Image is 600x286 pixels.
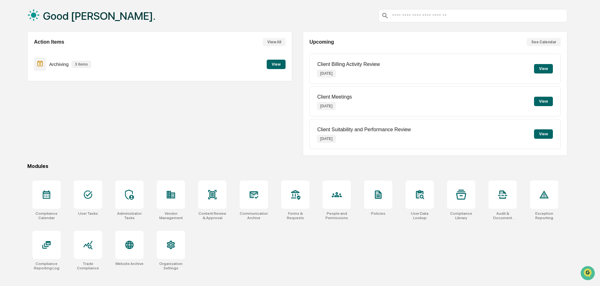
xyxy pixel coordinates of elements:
p: [DATE] [317,102,335,110]
p: How can we help? [6,13,114,23]
button: View [534,129,553,139]
p: [DATE] [317,70,335,77]
div: Administrator Tasks [115,211,144,220]
button: View [534,97,553,106]
div: Exception Reporting [530,211,558,220]
a: 🔎Data Lookup [4,89,42,100]
p: Client Suitability and Performance Review [317,127,411,132]
div: User Data Lookup [406,211,434,220]
div: Audit & Document Logs [488,211,517,220]
p: 3 items [72,61,91,68]
span: Preclearance [13,79,41,85]
input: Clear [16,29,104,35]
div: Content Review & Approval [198,211,226,220]
a: View [267,61,286,67]
div: Vendor Management [157,211,185,220]
div: 🔎 [6,92,11,97]
p: Client Billing Activity Review [317,62,380,67]
h2: Action Items [34,39,64,45]
p: [DATE] [317,135,335,143]
div: Compliance Reporting Log [32,262,61,270]
div: Compliance Library [447,211,475,220]
button: Start new chat [107,50,114,57]
img: 1746055101610-c473b297-6a78-478c-a979-82029cc54cd1 [6,48,18,59]
div: Modules [27,163,567,169]
div: 🖐️ [6,80,11,85]
h2: Upcoming [309,39,334,45]
a: 🖐️Preclearance [4,77,43,88]
div: User Tasks [78,211,98,216]
a: 🗄️Attestations [43,77,80,88]
span: Pylon [63,106,76,111]
iframe: Open customer support [580,265,597,282]
div: People and Permissions [323,211,351,220]
div: Website Archive [115,262,144,266]
button: See Calendar [527,38,561,46]
p: Archiving [49,62,69,67]
div: Communications Archive [240,211,268,220]
span: Attestations [52,79,78,85]
div: Organization Settings [157,262,185,270]
p: Client Meetings [317,94,352,100]
div: Policies [371,211,385,216]
button: View All [263,38,286,46]
button: View [267,60,286,69]
h1: Good [PERSON_NAME]. [43,10,155,22]
div: We're available if you need us! [21,54,79,59]
button: View [534,64,553,73]
div: Forms & Requests [281,211,309,220]
div: Compliance Calendar [32,211,61,220]
span: Data Lookup [13,91,40,97]
div: Trade Compliance [74,262,102,270]
a: Powered byPylon [44,106,76,111]
div: Start new chat [21,48,103,54]
div: 🗄️ [46,80,51,85]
